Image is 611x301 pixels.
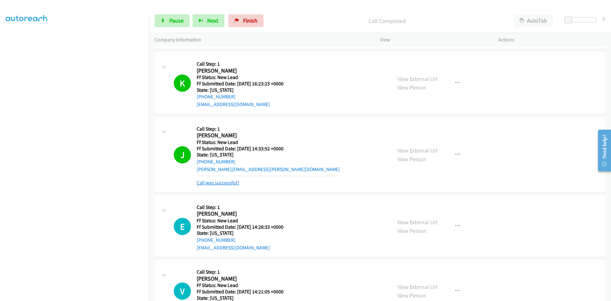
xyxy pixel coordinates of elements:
h5: Ff Status: New Lead [197,282,284,289]
h5: Call Step: 1 [197,126,340,132]
a: View Person [397,227,426,234]
h5: Ff Submitted Date: [DATE] 14:28:33 +0000 [197,224,284,230]
h5: State: [US_STATE] [197,87,284,93]
p: Company Information [155,36,369,44]
h5: Call Step: 1 [197,61,284,67]
a: [EMAIL_ADDRESS][DOMAIN_NAME] [197,245,270,251]
p: Call Completed [272,17,502,25]
h5: State: [US_STATE] [197,230,284,236]
button: Next [193,14,224,27]
h5: Call Step: 1 [197,204,284,211]
h1: K [174,75,191,92]
a: [PHONE_NUMBER] [197,237,235,243]
p: View [380,36,487,44]
h5: Ff Submitted Date: [DATE] 14:33:52 +0000 [197,146,340,152]
a: Call was successful? [197,180,239,186]
p: Actions [498,36,605,44]
iframe: Resource Center [593,125,611,176]
a: View External Url [397,219,438,226]
h1: J [174,146,191,163]
a: Pause [155,14,190,27]
h1: V [174,283,191,300]
h5: State: [US_STATE] [197,152,340,158]
h2: [PERSON_NAME] [197,210,284,218]
h2: [PERSON_NAME] [197,132,340,139]
h2: [PERSON_NAME] [197,275,284,283]
a: [PHONE_NUMBER] [197,159,235,165]
a: View Person [397,292,426,299]
a: Finish [228,14,263,27]
button: AutoTab [514,14,553,27]
a: View External Url [397,75,438,82]
a: View Person [397,155,426,163]
a: View External Url [397,283,438,290]
h1: E [174,218,191,235]
a: View External Url [397,147,438,154]
div: The call is yet to be attempted [174,283,191,300]
div: Delay between calls (in seconds) [567,17,597,22]
h5: Ff Status: New Lead [197,74,284,81]
h5: Ff Status: New Lead [197,139,340,146]
a: View Person [397,84,426,91]
h5: Ff Submitted Date: [DATE] 14:21:05 +0000 [197,289,284,295]
h2: [PERSON_NAME] [197,67,284,75]
a: [EMAIL_ADDRESS][DOMAIN_NAME] [197,101,270,107]
h5: Ff Submitted Date: [DATE] 16:23:23 +0000 [197,81,284,87]
a: [PERSON_NAME][EMAIL_ADDRESS][PERSON_NAME][DOMAIN_NAME] [197,166,340,172]
a: [PHONE_NUMBER] [197,94,235,100]
h5: Call Step: 1 [197,269,284,275]
span: Pause [169,17,184,24]
h5: Ff Status: New Lead [197,218,284,224]
span: Finish [243,17,257,24]
span: Next [207,17,218,24]
div: 0 [602,14,605,23]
